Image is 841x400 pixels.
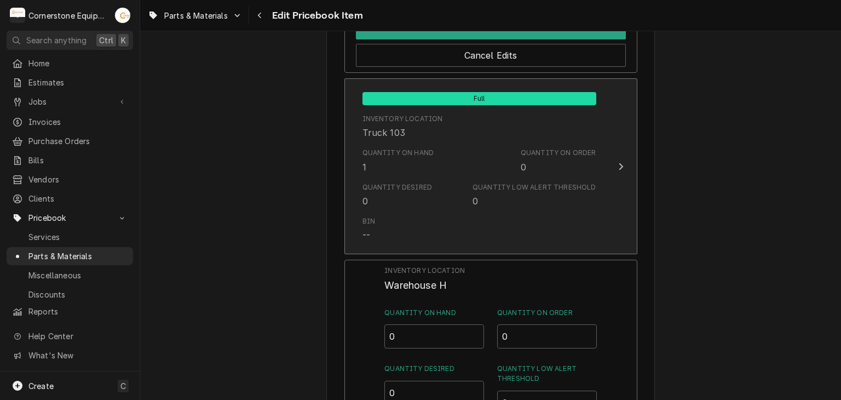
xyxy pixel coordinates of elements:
div: 0 [521,161,526,174]
div: Quantity Low Alert Threshold [473,182,596,192]
a: Go to What's New [7,346,133,364]
div: 1 [362,161,366,174]
a: Miscellaneous [7,266,133,284]
span: Home [28,58,128,69]
div: Quantity on Order [521,148,596,158]
label: Quantity Desired [384,364,484,374]
span: Help Center [28,330,126,342]
span: What's New [28,350,126,361]
span: Purchase Orders [28,135,128,147]
span: Reports [28,306,128,317]
button: Navigate back [251,7,269,24]
span: Warehouse H [384,279,447,291]
a: Home [7,54,133,72]
span: Discounts [28,289,128,300]
span: Parts & Materials [164,10,228,21]
a: Services [7,228,133,246]
div: Quantity on Order [521,148,596,173]
span: Invoices [28,116,128,128]
div: Truck 103 [362,126,405,139]
a: Bills [7,151,133,169]
span: Edit Pricebook Item [269,8,363,23]
span: C [120,380,126,392]
div: Full [362,91,596,105]
div: Quantity Desired [362,182,433,192]
button: Cancel Edits [356,44,626,67]
span: Inventory Location [384,266,596,276]
span: Pricebook [28,212,111,224]
a: Go to Pricebook [7,209,133,227]
div: Bin [362,216,375,226]
div: C [10,8,25,23]
a: Go to Parts & Materials [143,7,246,25]
div: Quantity Desired [362,182,433,208]
div: Inventory Location [384,266,596,293]
span: Estimates [28,77,128,88]
a: Clients [7,190,133,208]
a: Vendors [7,170,133,188]
span: Jobs [28,96,111,107]
div: AB [115,8,130,23]
a: Go to Help Center [7,327,133,345]
span: Ctrl [99,35,113,46]
a: Purchase Orders [7,132,133,150]
label: Quantity on Hand [384,308,484,318]
div: Inventory Location [362,114,443,124]
a: Parts & Materials [7,247,133,265]
span: Full [362,92,596,105]
span: Inventory Location [384,278,596,293]
div: Quantity on Hand [362,148,434,173]
div: Andrew Buigues's Avatar [115,8,130,23]
div: Quantity Low Alert Threshold [473,182,596,208]
div: Button Group Row [356,39,626,67]
span: Search anything [26,35,87,46]
div: Cornerstone Equipment Repair, LLC's Avatar [10,8,25,23]
div: -- [362,228,370,242]
button: Search anythingCtrlK [7,31,133,50]
div: Quantity on Order [497,308,597,348]
a: Reports [7,302,133,321]
span: K [121,35,126,46]
div: 0 [473,195,478,208]
a: Discounts [7,285,133,304]
span: Services [28,231,128,243]
a: Invoices [7,113,133,131]
div: Cornerstone Equipment Repair, LLC [28,10,109,21]
div: 0 [362,195,368,208]
span: Miscellaneous [28,270,128,281]
label: Quantity Low Alert Threshold [497,364,597,384]
button: Update Inventory Level [344,78,637,254]
span: Bills [28,155,128,166]
span: Vendors [28,174,128,185]
span: Parts & Materials [28,250,128,262]
label: Quantity on Order [497,308,597,318]
a: Go to Jobs [7,93,133,111]
div: Location [362,114,443,139]
div: Quantity on Hand [362,148,434,158]
span: Create [28,381,54,391]
a: Estimates [7,73,133,92]
span: Clients [28,193,128,204]
div: Button Group [356,12,626,67]
div: Bin [362,216,375,242]
div: Quantity on Hand [384,308,484,348]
